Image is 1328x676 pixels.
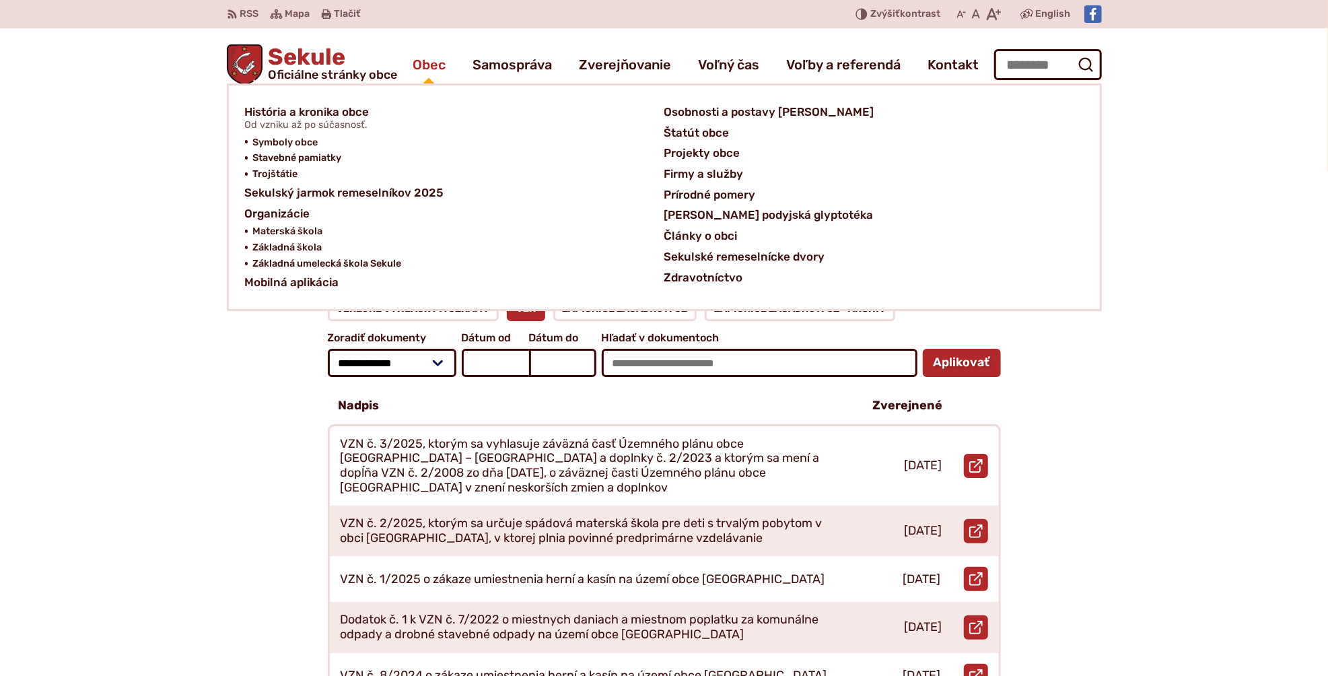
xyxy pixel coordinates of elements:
span: Základná umelecká škola Sekule [253,256,402,272]
a: Samospráva [473,46,552,83]
span: Firmy a služby [664,164,744,184]
a: Materská škola [253,224,648,240]
a: História a kronika obceOd vzniku až po súčasnosť. [245,102,648,135]
span: Symboly obce [253,135,318,151]
span: Mobilná aplikácia [245,272,339,293]
span: Zoradiť dokumenty [328,332,456,344]
span: Organizácie [245,203,310,224]
input: Hľadať v dokumentoch [602,349,917,377]
a: Štatút obce [664,123,1068,143]
span: Dátum do [529,332,596,344]
span: Osobnosti a postavy [PERSON_NAME] [664,102,874,123]
a: Symboly obce [253,135,648,151]
a: Články o obci [664,226,1068,246]
span: Sekulský jarmok remeselníkov 2025 [245,182,444,203]
span: Tlačiť [335,9,361,20]
span: Materská škola [253,224,323,240]
span: kontrast [870,9,940,20]
a: Zdravotníctvo [664,267,1068,288]
a: Základná škola [253,240,648,256]
span: Prírodné pomery [664,184,756,205]
span: Projekty obce [664,143,740,164]
p: VZN č. 3/2025, ktorým sa vyhlasuje záväzná časť Územného plánu obce [GEOGRAPHIC_DATA] – [GEOGRAPH... [341,437,841,495]
span: Sekulské remeselnícke dvory [664,246,825,267]
select: Zoradiť dokumenty [328,349,456,377]
img: Prejsť na Facebook stránku [1084,5,1102,23]
p: [DATE] [905,524,942,539]
a: Organizácie [245,203,648,224]
a: Základná umelecká škola Sekule [253,256,648,272]
span: English [1036,6,1071,22]
span: Hľadať v dokumentoch [602,332,917,344]
a: Osobnosti a postavy [PERSON_NAME] [664,102,1068,123]
button: Aplikovať [923,349,1001,377]
span: Zdravotníctvo [664,267,743,288]
p: [DATE] [903,572,941,587]
span: Od vzniku až po súčasnosť. [245,120,370,131]
span: História a kronika obce [245,102,370,135]
p: Nadpis [339,399,380,413]
span: Základná škola [253,240,322,256]
p: VZN č. 1/2025 o zákaze umiestnenia herní a kasín na území obce [GEOGRAPHIC_DATA] [341,572,825,587]
p: [DATE] [905,620,942,635]
p: Zverejnené [873,399,943,413]
p: [DATE] [905,459,942,473]
a: Voľby a referendá [786,46,901,83]
p: VZN č. 2/2025, ktorým sa určuje spádová materská škola pre deti s trvalým pobytom v obci [GEOGRAP... [341,516,841,545]
a: Mobilná aplikácia [245,272,648,293]
span: [PERSON_NAME] podyjská glyptotéka [664,205,874,226]
a: Logo Sekule, prejsť na domovskú stránku. [227,44,398,85]
a: Prírodné pomery [664,184,1068,205]
span: Mapa [285,6,310,22]
a: Projekty obce [664,143,1068,164]
a: Sekulské remeselnícke dvory [664,246,1068,267]
a: Obec [413,46,446,83]
span: Články o obci [664,226,738,246]
span: Štatút obce [664,123,730,143]
span: RSS [240,6,259,22]
a: Voľný čas [698,46,759,83]
a: Sekulský jarmok remeselníkov 2025 [245,182,648,203]
span: Stavebné pamiatky [253,150,342,166]
img: Prejsť na domovskú stránku [227,44,263,85]
span: Dátum od [462,332,529,344]
span: Trojštátie [253,166,298,182]
p: Dodatok č. 1 k VZN č. 7/2022 o miestnych daniach a miestnom poplatku za komunálne odpady a drobné... [341,613,841,642]
span: Oficiálne stránky obce [268,69,397,81]
a: Trojštátie [253,166,648,182]
a: English [1033,6,1074,22]
input: Dátum do [529,349,596,377]
a: Stavebné pamiatky [253,150,648,166]
a: Zverejňovanie [579,46,671,83]
span: Sekule [263,46,397,81]
input: Dátum od [462,349,529,377]
a: Kontakt [928,46,979,83]
a: Firmy a služby [664,164,1068,184]
a: [PERSON_NAME] podyjská glyptotéka [664,205,1068,226]
span: Zvýšiť [870,8,900,20]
